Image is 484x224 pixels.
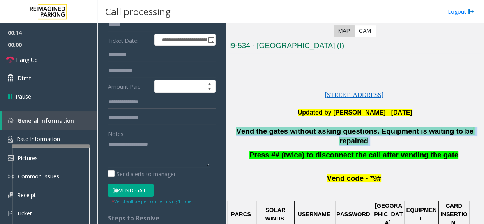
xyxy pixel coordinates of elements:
[249,151,458,159] span: Press ## (twice) to disconnect the call after vending the gate
[106,80,152,93] label: Amount Paid:
[236,127,475,145] span: Vend the gates without asking questions. Equipment is waiting to be repaired
[8,136,13,143] img: 'icon'
[406,207,436,222] span: EQUIPMENT
[18,117,74,124] span: General Information
[327,174,381,182] span: Vend code - *9#
[354,25,376,37] label: CAM
[108,127,125,138] label: Notes:
[108,215,216,222] h4: Steps to Resolve
[298,211,330,217] span: USERNAME
[108,184,154,197] button: Vend Gate
[18,74,31,82] span: Dtmf
[325,92,383,98] a: [STREET_ADDRESS]
[468,7,474,16] img: logout
[16,92,31,101] span: Pause
[8,118,14,123] img: 'icon'
[2,111,97,130] a: General Information
[106,34,152,46] label: Ticket Date:
[298,109,412,116] b: Updated by [PERSON_NAME] - [DATE]
[8,210,13,217] img: 'icon'
[8,192,13,198] img: 'icon'
[207,34,215,45] span: Toggle popup
[108,170,176,178] label: Send alerts to manager
[17,135,60,143] span: Rate Information
[204,80,215,86] span: Increase value
[265,207,287,222] span: SOLAR WINDS
[336,211,370,217] span: PASSWORD
[112,198,192,204] small: Vend will be performed using 1 tone
[231,211,251,217] span: PARCS
[448,7,474,16] a: Logout
[16,56,38,64] span: Hang Up
[8,173,14,180] img: 'icon'
[334,25,355,37] label: Map
[8,155,14,161] img: 'icon'
[101,2,175,21] h3: Call processing
[229,41,481,53] h3: I9-534 - [GEOGRAPHIC_DATA] (I)
[204,86,215,93] span: Decrease value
